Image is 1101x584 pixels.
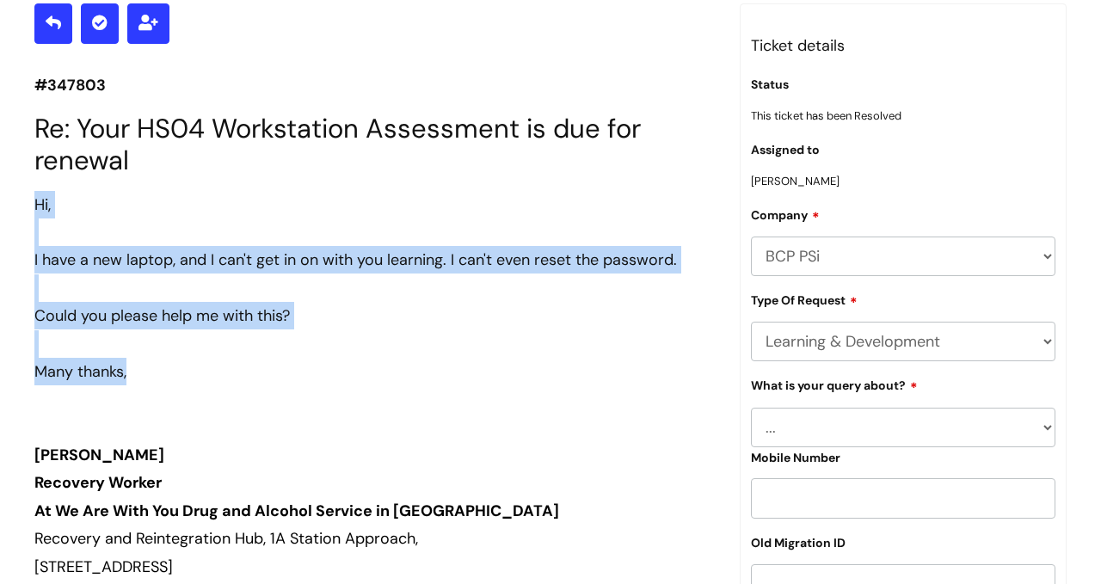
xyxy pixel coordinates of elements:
label: Assigned to [751,143,820,157]
span: Recovery and Reintegration Hub, 1A Station Approach, [34,528,418,549]
h3: Ticket details [751,32,1055,59]
div: I have a new laptop, and I can't get in on with you learning. I can't even reset the password. [34,246,714,274]
label: Company [751,206,820,223]
p: [PERSON_NAME] [751,171,1055,191]
label: Mobile Number [751,451,840,465]
h1: Re: Your HS04 Workstation Assessment is due for renewal [34,113,714,176]
b: At We Are With You Drug and Alcohol Service in [GEOGRAPHIC_DATA] [34,501,559,521]
font: [PERSON_NAME] [34,445,164,465]
p: This ticket has been Resolved [751,106,1055,126]
label: Type Of Request [751,291,858,308]
b: Recovery Worker [34,472,162,493]
div: Hi, [34,191,714,218]
span: [STREET_ADDRESS] [34,556,173,577]
label: Status [751,77,789,92]
label: Old Migration ID [751,536,846,550]
div: Could you please help me with this? [34,302,714,329]
label: What is your query about? [751,376,918,393]
div: Many thanks, [34,358,714,385]
p: #347803 [34,71,714,99]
